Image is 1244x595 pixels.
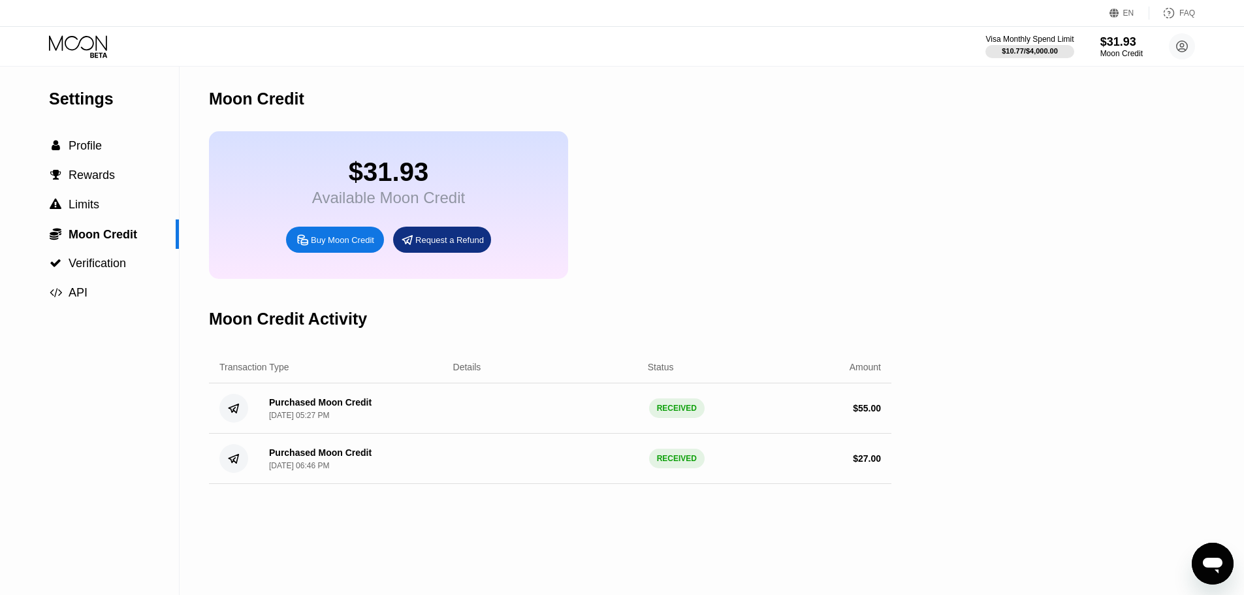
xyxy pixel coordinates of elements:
[69,228,137,241] span: Moon Credit
[1109,7,1149,20] div: EN
[453,362,481,372] div: Details
[49,89,179,108] div: Settings
[312,189,465,207] div: Available Moon Credit
[50,199,61,210] span: 
[649,398,705,418] div: RECEIVED
[269,411,329,420] div: [DATE] 05:27 PM
[853,453,881,464] div: $ 27.00
[850,362,881,372] div: Amount
[49,227,62,240] div: 
[52,140,60,152] span: 
[1179,8,1195,18] div: FAQ
[50,169,61,181] span: 
[1002,47,1058,55] div: $10.77 / $4,000.00
[1100,35,1143,58] div: $31.93Moon Credit
[1149,7,1195,20] div: FAQ
[286,227,384,253] div: Buy Moon Credit
[269,397,372,408] div: Purchased Moon Credit
[1100,49,1143,58] div: Moon Credit
[49,199,62,210] div: 
[49,287,62,298] div: 
[69,257,126,270] span: Verification
[69,286,88,299] span: API
[49,257,62,269] div: 
[209,310,367,329] div: Moon Credit Activity
[50,227,61,240] span: 
[649,449,705,468] div: RECEIVED
[1192,543,1234,585] iframe: Button to launch messaging window
[69,169,115,182] span: Rewards
[50,287,62,298] span: 
[219,362,289,372] div: Transaction Type
[312,157,465,187] div: $31.93
[393,227,491,253] div: Request a Refund
[50,257,61,269] span: 
[69,139,102,152] span: Profile
[69,198,99,211] span: Limits
[415,234,484,246] div: Request a Refund
[985,35,1074,44] div: Visa Monthly Spend Limit
[269,447,372,458] div: Purchased Moon Credit
[269,461,329,470] div: [DATE] 06:46 PM
[1100,35,1143,49] div: $31.93
[49,140,62,152] div: 
[648,362,674,372] div: Status
[853,403,881,413] div: $ 55.00
[985,35,1074,58] div: Visa Monthly Spend Limit$10.77/$4,000.00
[209,89,304,108] div: Moon Credit
[49,169,62,181] div: 
[1123,8,1134,18] div: EN
[311,234,374,246] div: Buy Moon Credit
